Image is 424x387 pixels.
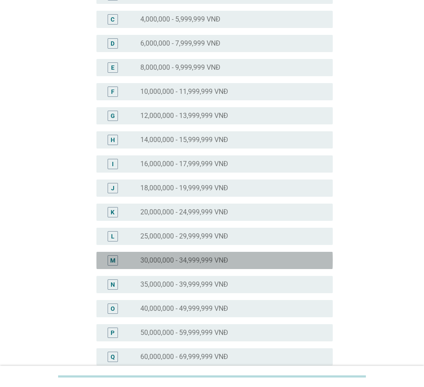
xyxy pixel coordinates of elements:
label: 10,000,000 - 11,999,999 VNĐ [140,87,228,96]
div: P [111,328,115,337]
label: 8,000,000 - 9,999,999 VNĐ [140,63,220,72]
div: F [111,87,115,96]
div: M [110,256,115,265]
label: 12,000,000 - 13,999,999 VNĐ [140,111,228,120]
div: D [111,39,115,48]
div: I [112,159,114,168]
label: 35,000,000 - 39,999,999 VNĐ [140,280,228,289]
div: C [111,15,115,24]
label: 30,000,000 - 34,999,999 VNĐ [140,256,228,265]
label: 50,000,000 - 59,999,999 VNĐ [140,328,228,337]
label: 25,000,000 - 29,999,999 VNĐ [140,232,228,241]
div: L [111,232,115,241]
div: G [111,111,115,120]
div: O [111,304,115,313]
label: 4,000,000 - 5,999,999 VNĐ [140,15,220,24]
div: K [111,207,115,217]
label: 6,000,000 - 7,999,999 VNĐ [140,39,220,48]
div: E [111,63,115,72]
div: N [111,280,115,289]
label: 60,000,000 - 69,999,999 VNĐ [140,353,228,361]
div: Q [111,352,115,361]
div: H [111,135,115,144]
label: 40,000,000 - 49,999,999 VNĐ [140,304,228,313]
label: 20,000,000 - 24,999,999 VNĐ [140,208,228,217]
div: J [111,183,115,192]
label: 18,000,000 - 19,999,999 VNĐ [140,184,228,192]
label: 14,000,000 - 15,999,999 VNĐ [140,136,228,144]
label: 16,000,000 - 17,999,999 VNĐ [140,160,228,168]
